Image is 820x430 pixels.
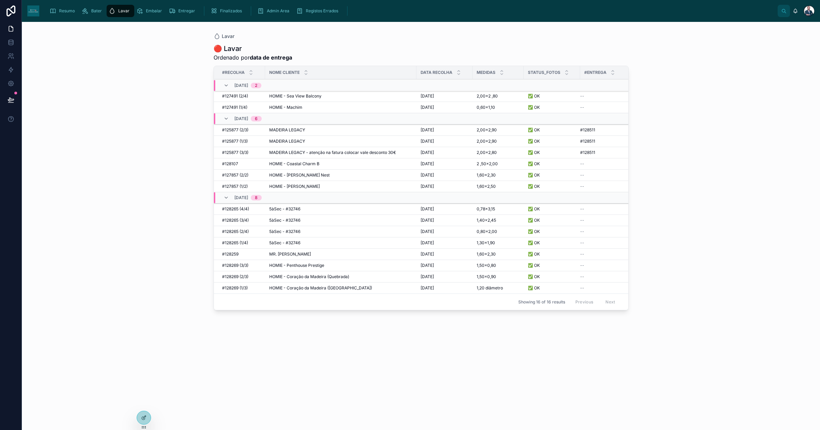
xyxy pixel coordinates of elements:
[421,251,468,257] a: [DATE]
[528,251,576,257] a: ✅ OK
[477,161,520,167] a: 2 ,50×2,00
[477,285,503,291] span: 1,20 diâmetro
[269,251,311,257] span: MR. [PERSON_NAME]
[421,93,468,99] a: [DATE]
[584,70,606,75] span: #Entrega
[580,105,631,110] a: --
[580,240,584,246] span: --
[477,285,520,291] a: 1,20 diâmetro
[528,240,576,246] a: ✅ OK
[91,8,102,14] span: Bater
[269,105,412,110] a: HOMIE - Machim
[27,5,39,16] img: App logo
[421,150,468,155] a: [DATE]
[580,218,631,223] a: --
[580,184,631,189] a: --
[580,184,584,189] span: --
[580,263,584,268] span: --
[528,229,576,234] a: ✅ OK
[421,161,468,167] a: [DATE]
[222,127,248,133] span: #125877 (2/3)
[580,251,584,257] span: --
[580,161,631,167] a: --
[421,285,468,291] a: [DATE]
[477,263,496,268] span: 1,50×0,80
[477,251,496,257] span: 1,60×2,30
[222,240,248,246] span: #128265 (1/4)
[477,240,495,246] span: 1,30×1,90
[167,5,200,17] a: Entregar
[421,206,434,212] span: [DATE]
[269,218,300,223] span: 5àSec - #32746
[269,263,324,268] span: HOMIE - Penthouse Prestige
[269,184,412,189] a: HOMIE - [PERSON_NAME]
[222,139,261,144] a: #125877 (1/3)
[222,150,261,155] a: #125877 (3/3)
[222,229,249,234] span: #128265 (2/4)
[269,251,412,257] a: MR. [PERSON_NAME]
[528,127,576,133] a: ✅ OK
[580,139,631,144] a: #128511
[47,5,80,17] a: Resumo
[580,172,584,178] span: --
[528,139,540,144] span: ✅ OK
[580,274,584,279] span: --
[477,251,520,257] a: 1,60×2,30
[421,218,434,223] span: [DATE]
[528,263,540,268] span: ✅ OK
[421,251,434,257] span: [DATE]
[528,93,576,99] a: ✅ OK
[269,263,412,268] a: HOMIE - Penthouse Prestige
[222,172,248,178] span: #127857 (2/2)
[269,105,302,110] span: HOMIE - Machim
[528,274,540,279] span: ✅ OK
[269,161,319,167] span: HOMIE - Coastal Charm B
[269,206,412,212] a: 5àSec - #32746
[528,105,540,110] span: ✅ OK
[222,139,248,144] span: #125877 (1/3)
[477,139,520,144] a: 2,00×2,90
[222,263,261,268] a: #128269 (3/3)
[477,127,497,133] span: 2,00×2,90
[255,83,257,88] div: 2
[222,93,248,99] span: #127491 (2/4)
[528,161,540,167] span: ✅ OK
[421,70,452,75] span: Data Recolha
[580,127,631,133] a: #128511
[580,229,631,234] a: --
[580,127,595,133] span: #128511
[421,93,434,99] span: [DATE]
[421,229,468,234] a: [DATE]
[306,8,338,14] span: Registos Errados
[421,206,468,212] a: [DATE]
[421,105,434,110] span: [DATE]
[528,139,576,144] a: ✅ OK
[518,299,565,305] span: Showing 16 of 16 results
[222,285,261,291] a: #128269 (1/3)
[528,218,576,223] a: ✅ OK
[580,206,631,212] a: --
[580,93,584,99] span: --
[59,8,75,14] span: Resumo
[222,105,247,110] span: #127491 (1/4)
[269,127,305,133] span: MADEIRA LEGACY
[477,229,520,234] a: 0,80×2,00
[222,251,261,257] a: #128259
[255,116,258,121] div: 6
[222,285,248,291] span: #128269 (1/3)
[477,218,496,223] span: 1,40×2,45
[477,70,495,75] span: Medidas
[222,240,261,246] a: #128265 (1/4)
[528,285,576,291] a: ✅ OK
[477,93,498,99] span: 2,00×2 ,80
[421,274,468,279] a: [DATE]
[234,83,248,88] span: [DATE]
[421,127,434,133] span: [DATE]
[421,285,434,291] span: [DATE]
[222,218,249,223] span: #128265 (3/4)
[421,139,468,144] a: [DATE]
[269,70,300,75] span: Nome Cliente
[222,206,261,212] a: #128265 (4/4)
[222,70,245,75] span: #Recolha
[477,206,495,212] span: 0,78×3,15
